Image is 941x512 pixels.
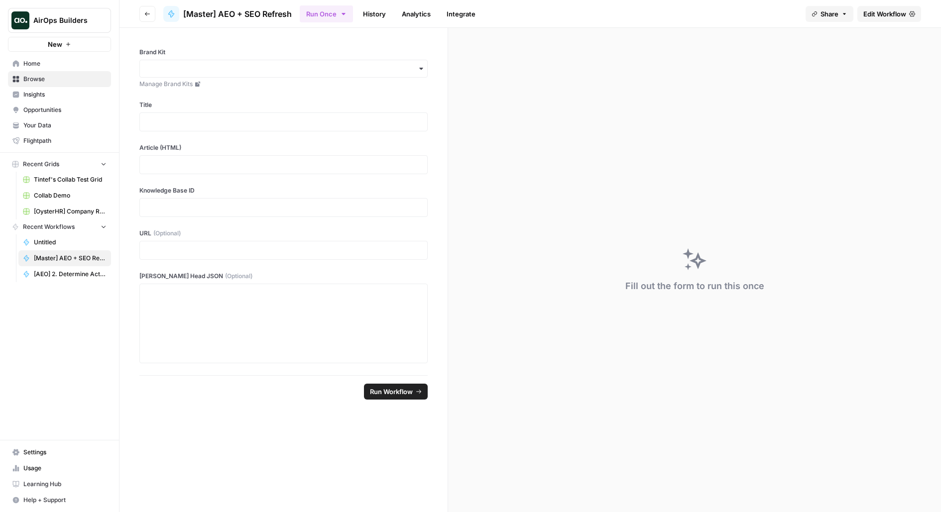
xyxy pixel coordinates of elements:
a: Analytics [396,6,437,22]
a: Home [8,56,111,72]
img: AirOps Builders Logo [11,11,29,29]
span: [Master] AEO + SEO Refresh [183,8,292,20]
button: Share [806,6,853,22]
span: Home [23,59,107,68]
span: Your Data [23,121,107,130]
span: (Optional) [225,272,252,281]
span: [AEO] 2. Determine Action [34,270,107,279]
a: [OysterHR] Company Research [18,204,111,219]
button: Help + Support [8,492,111,508]
button: Run Workflow [364,384,428,400]
span: Insights [23,90,107,99]
a: [AEO] 2. Determine Action [18,266,111,282]
a: [Master] AEO + SEO Refresh [163,6,292,22]
label: [PERSON_NAME] Head JSON [139,272,428,281]
span: Share [821,9,838,19]
span: Edit Workflow [863,9,906,19]
a: Settings [8,444,111,460]
span: Browse [23,75,107,84]
span: Usage [23,464,107,473]
a: Flightpath [8,133,111,149]
label: Article (HTML) [139,143,428,152]
span: Recent Workflows [23,222,75,231]
span: Learning Hub [23,480,107,489]
a: Manage Brand Kits [139,80,428,89]
span: Flightpath [23,136,107,145]
a: [Master] AEO + SEO Refresh [18,250,111,266]
a: Insights [8,87,111,102]
a: Your Data [8,117,111,133]
a: History [357,6,392,22]
a: Usage [8,460,111,476]
a: Tintef's Collab Test Grid [18,172,111,188]
span: [Master] AEO + SEO Refresh [34,254,107,263]
button: Recent Workflows [8,219,111,234]
label: Title [139,101,428,109]
span: Recent Grids [23,160,59,169]
span: Tintef's Collab Test Grid [34,175,107,184]
span: Untitled [34,238,107,247]
span: Settings [23,448,107,457]
span: New [48,39,62,49]
button: Workspace: AirOps Builders [8,8,111,33]
a: Browse [8,71,111,87]
a: Edit Workflow [857,6,921,22]
button: Run Once [300,5,353,22]
a: Untitled [18,234,111,250]
span: Run Workflow [370,387,413,397]
button: New [8,37,111,52]
span: Collab Demo [34,191,107,200]
span: AirOps Builders [33,15,94,25]
a: Integrate [441,6,481,22]
button: Recent Grids [8,157,111,172]
a: Opportunities [8,102,111,118]
a: Learning Hub [8,476,111,492]
span: [OysterHR] Company Research [34,207,107,216]
span: Help + Support [23,496,107,505]
a: Collab Demo [18,188,111,204]
label: Knowledge Base ID [139,186,428,195]
label: URL [139,229,428,238]
span: Opportunities [23,105,107,114]
span: (Optional) [153,229,181,238]
label: Brand Kit [139,48,428,57]
div: Fill out the form to run this once [625,279,764,293]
